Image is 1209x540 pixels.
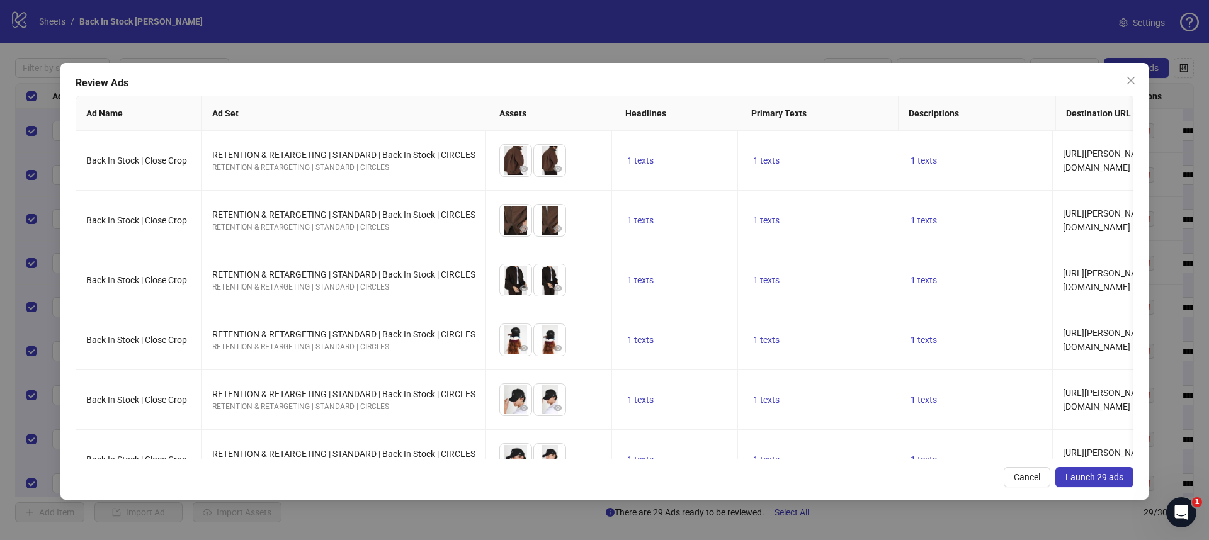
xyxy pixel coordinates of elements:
[553,224,562,233] span: eye
[534,444,565,475] img: Asset 2
[622,452,659,467] button: 1 texts
[753,335,780,345] span: 1 texts
[86,215,187,225] span: Back In Stock | Close Crop
[500,324,531,356] img: Asset 1
[741,96,899,131] th: Primary Texts
[748,273,785,288] button: 1 texts
[212,208,475,222] div: RETENTION & RETARGETING | STANDARD | Back In Stock | CIRCLES
[76,96,202,131] th: Ad Name
[622,213,659,228] button: 1 texts
[615,96,741,131] th: Headlines
[550,161,565,176] button: Preview
[212,401,475,413] div: RETENTION & RETARGETING | STANDARD | CIRCLES
[212,281,475,293] div: RETENTION & RETARGETING | STANDARD | CIRCLES
[1063,268,1152,292] span: [URL][PERSON_NAME][DOMAIN_NAME]
[911,395,937,405] span: 1 texts
[519,344,528,352] span: eye
[911,454,937,464] span: 1 texts
[622,392,659,407] button: 1 texts
[1065,472,1123,482] span: Launch 29 ads
[905,153,942,168] button: 1 texts
[534,264,565,296] img: Asset 2
[748,452,785,467] button: 1 texts
[550,400,565,415] button: Preview
[550,221,565,236] button: Preview
[627,454,654,464] span: 1 texts
[212,327,475,341] div: RETENTION & RETARGETING | STANDARD | Back In Stock | CIRCLES
[753,215,780,225] span: 1 texts
[1166,497,1196,527] iframe: Intercom live chat
[519,164,528,173] span: eye
[753,275,780,285] span: 1 texts
[553,403,562,412] span: eye
[516,161,531,176] button: Preview
[1063,208,1152,232] span: [URL][PERSON_NAME][DOMAIN_NAME]
[1063,447,1152,471] span: [URL][PERSON_NAME][DOMAIN_NAME]
[500,384,531,415] img: Asset 1
[748,213,785,228] button: 1 texts
[500,264,531,296] img: Asset 1
[899,96,1056,131] th: Descriptions
[753,454,780,464] span: 1 texts
[516,340,531,356] button: Preview
[911,335,937,345] span: 1 texts
[748,392,785,407] button: 1 texts
[905,213,942,228] button: 1 texts
[534,205,565,236] img: Asset 2
[212,222,475,233] div: RETENTION & RETARGETING | STANDARD | CIRCLES
[550,340,565,356] button: Preview
[753,155,780,166] span: 1 texts
[86,275,187,285] span: Back In Stock | Close Crop
[553,284,562,293] span: eye
[519,284,528,293] span: eye
[553,164,562,173] span: eye
[1126,76,1136,86] span: close
[911,155,937,166] span: 1 texts
[516,400,531,415] button: Preview
[212,267,475,281] div: RETENTION & RETARGETING | STANDARD | Back In Stock | CIRCLES
[489,96,615,131] th: Assets
[911,215,937,225] span: 1 texts
[748,332,785,347] button: 1 texts
[627,215,654,225] span: 1 texts
[1014,472,1040,482] span: Cancel
[553,344,562,352] span: eye
[905,273,942,288] button: 1 texts
[1004,467,1050,487] button: Cancel
[627,395,654,405] span: 1 texts
[534,384,565,415] img: Asset 2
[500,145,531,176] img: Asset 1
[1121,70,1141,91] button: Close
[1063,149,1152,172] span: [URL][PERSON_NAME][DOMAIN_NAME]
[1056,96,1182,131] th: Destination URL
[534,324,565,356] img: Asset 2
[86,454,187,464] span: Back In Stock | Close Crop
[753,395,780,405] span: 1 texts
[212,341,475,353] div: RETENTION & RETARGETING | STANDARD | CIRCLES
[212,387,475,401] div: RETENTION & RETARGETING | STANDARD | Back In Stock | CIRCLES
[1063,388,1152,412] span: [URL][PERSON_NAME][DOMAIN_NAME]
[516,221,531,236] button: Preview
[905,452,942,467] button: 1 texts
[86,395,187,405] span: Back In Stock | Close Crop
[212,447,475,461] div: RETENTION & RETARGETING | STANDARD | Back In Stock | CIRCLES
[550,281,565,296] button: Preview
[86,155,187,166] span: Back In Stock | Close Crop
[905,332,942,347] button: 1 texts
[627,275,654,285] span: 1 texts
[76,76,1133,91] div: Review Ads
[500,205,531,236] img: Asset 1
[748,153,785,168] button: 1 texts
[516,281,531,296] button: Preview
[212,162,475,174] div: RETENTION & RETARGETING | STANDARD | CIRCLES
[1063,328,1152,352] span: [URL][PERSON_NAME][DOMAIN_NAME]
[622,332,659,347] button: 1 texts
[519,224,528,233] span: eye
[519,403,528,412] span: eye
[86,335,187,345] span: Back In Stock | Close Crop
[627,335,654,345] span: 1 texts
[1055,467,1133,487] button: Launch 29 ads
[1192,497,1202,507] span: 1
[212,148,475,162] div: RETENTION & RETARGETING | STANDARD | Back In Stock | CIRCLES
[622,153,659,168] button: 1 texts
